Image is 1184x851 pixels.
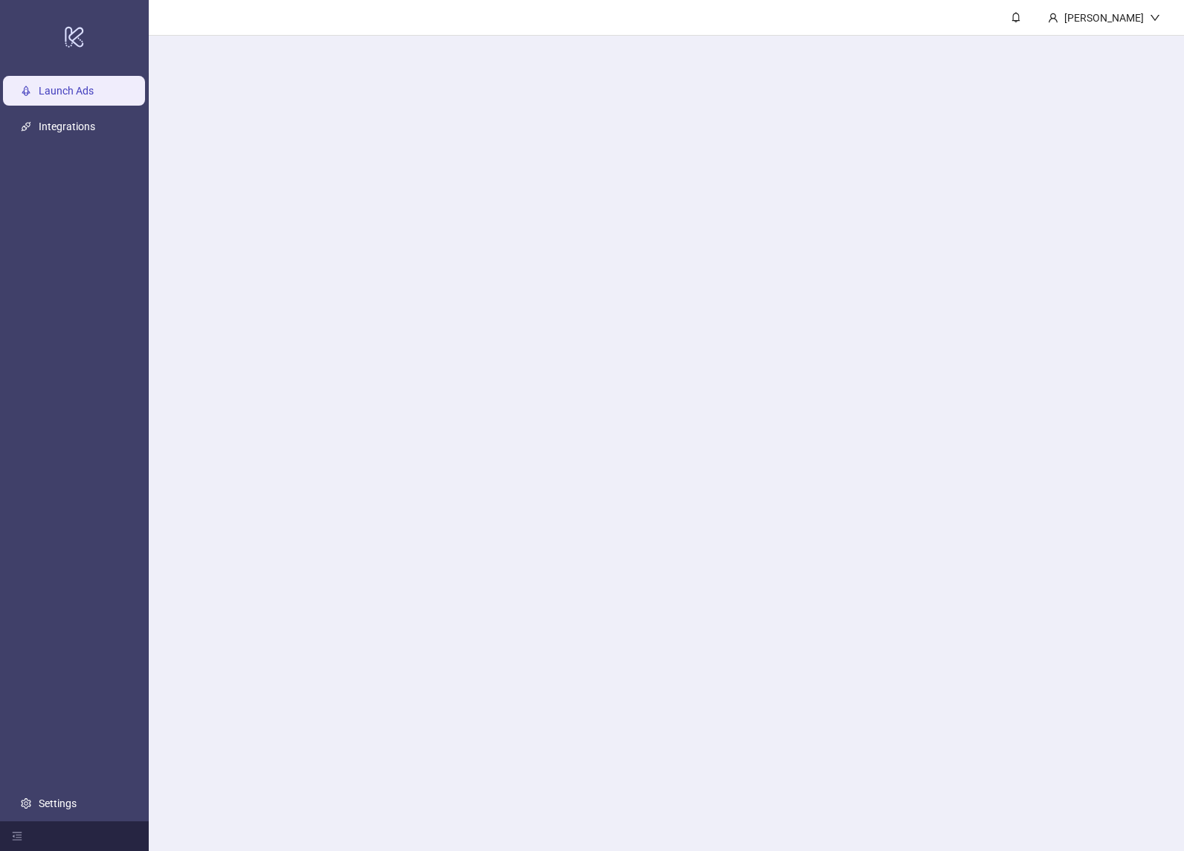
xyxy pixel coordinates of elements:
div: [PERSON_NAME] [1058,10,1150,26]
span: menu-fold [12,831,22,841]
span: down [1150,13,1160,23]
a: Settings [39,797,77,809]
a: Launch Ads [39,86,94,97]
span: bell [1011,12,1021,22]
a: Integrations [39,121,95,133]
span: user [1048,13,1058,23]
